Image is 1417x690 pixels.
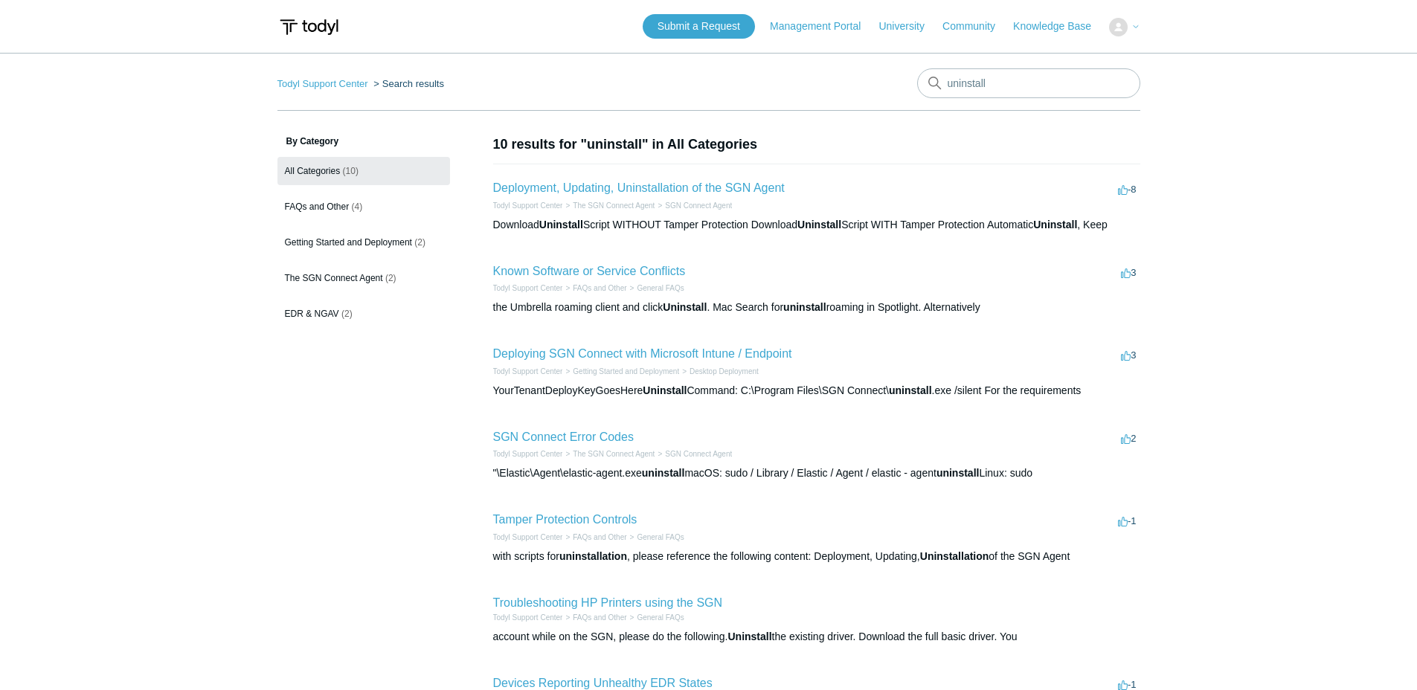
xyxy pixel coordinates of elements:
[643,384,687,396] em: Uninstall
[783,301,826,313] em: uninstall
[627,532,684,543] li: General FAQs
[493,513,637,526] a: Tamper Protection Controls
[277,264,450,292] a: The SGN Connect Agent (2)
[493,448,563,460] li: Todyl Support Center
[889,384,932,396] em: uninstall
[573,613,626,622] a: FAQs and Other
[770,19,875,34] a: Management Portal
[573,284,626,292] a: FAQs and Other
[493,431,634,443] a: SGN Connect Error Codes
[1121,349,1136,361] span: 3
[493,465,1140,481] div: "\Elastic\Agent\elastic-agent.exe macOS: sudo / Library / Elastic / Agent / elastic - agent Linux...
[493,629,1140,645] div: account while on the SGN, please do the following. the existing driver. Download the full basic d...
[493,265,686,277] a: Known Software or Service Conflicts
[642,467,685,479] em: uninstall
[493,200,563,211] li: Todyl Support Center
[655,448,732,460] li: SGN Connect Agent
[655,200,732,211] li: SGN Connect Agent
[559,550,627,562] em: uninstallation
[277,78,371,89] li: Todyl Support Center
[573,201,655,210] a: The SGN Connect Agent
[493,201,563,210] a: Todyl Support Center
[493,532,563,543] li: Todyl Support Center
[493,367,563,375] a: Todyl Support Center
[637,284,684,292] a: General FAQs
[573,533,626,541] a: FAQs and Other
[343,166,359,176] span: (10)
[1033,219,1077,230] em: Uninstall
[414,237,425,248] span: (2)
[277,300,450,328] a: EDR & NGAV (2)
[665,450,732,458] a: SGN Connect Agent
[493,217,1140,233] div: Download Script WITHOUT Tamper Protection Download Script WITH Tamper Protection Automatic , Keep
[493,612,563,623] li: Todyl Support Center
[1121,433,1136,444] span: 2
[627,283,684,294] li: General FAQs
[285,273,383,283] span: The SGN Connect Agent
[341,309,353,319] span: (2)
[627,612,684,623] li: General FAQs
[539,219,583,230] em: Uninstall
[493,366,563,377] li: Todyl Support Center
[493,596,723,609] a: Troubleshooting HP Printers using the SGN
[797,219,841,230] em: Uninstall
[573,450,655,458] a: The SGN Connect Agent
[352,201,363,212] span: (4)
[493,135,1140,155] h1: 10 results for "uninstall" in All Categories
[562,283,626,294] li: FAQs and Other
[493,284,563,292] a: Todyl Support Center
[663,301,707,313] em: Uninstall
[285,237,412,248] span: Getting Started and Deployment
[493,549,1140,564] div: with scripts for , please reference the following content: Deployment, Updating, of the SGN Agent
[277,157,450,185] a: All Categories (10)
[679,366,759,377] li: Desktop Deployment
[385,273,396,283] span: (2)
[1121,267,1136,278] span: 3
[1118,515,1137,526] span: -1
[1118,679,1137,690] span: -1
[562,612,626,623] li: FAQs and Other
[493,677,713,689] a: Devices Reporting Unhealthy EDR States
[370,78,444,89] li: Search results
[727,631,771,642] em: Uninstall
[665,201,732,210] a: SGN Connect Agent
[637,613,684,622] a: General FAQs
[493,533,563,541] a: Todyl Support Center
[573,367,679,375] a: Getting Started and Deployment
[1118,184,1137,195] span: -8
[285,201,350,212] span: FAQs and Other
[936,467,980,479] em: uninstall
[277,13,341,41] img: Todyl Support Center Help Center home page
[690,367,759,375] a: Desktop Deployment
[277,78,368,89] a: Todyl Support Center
[277,228,450,257] a: Getting Started and Deployment (2)
[637,533,684,541] a: General FAQs
[562,366,679,377] li: Getting Started and Deployment
[493,613,563,622] a: Todyl Support Center
[942,19,1010,34] a: Community
[917,68,1140,98] input: Search
[493,383,1140,399] div: YourTenantDeployKeyGoesHere Command: C:\Program Files\SGN Connect\ .exe /silent For the requirements
[493,181,785,194] a: Deployment, Updating, Uninstallation of the SGN Agent
[878,19,939,34] a: University
[493,283,563,294] li: Todyl Support Center
[493,347,792,360] a: Deploying SGN Connect with Microsoft Intune / Endpoint
[493,450,563,458] a: Todyl Support Center
[277,135,450,148] h3: By Category
[1013,19,1106,34] a: Knowledge Base
[920,550,989,562] em: Uninstallation
[562,448,655,460] li: The SGN Connect Agent
[493,300,1140,315] div: the Umbrella roaming client and click . Mac Search for roaming in Spotlight. Alternatively
[643,14,755,39] a: Submit a Request
[285,166,341,176] span: All Categories
[562,532,626,543] li: FAQs and Other
[285,309,339,319] span: EDR & NGAV
[277,193,450,221] a: FAQs and Other (4)
[562,200,655,211] li: The SGN Connect Agent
